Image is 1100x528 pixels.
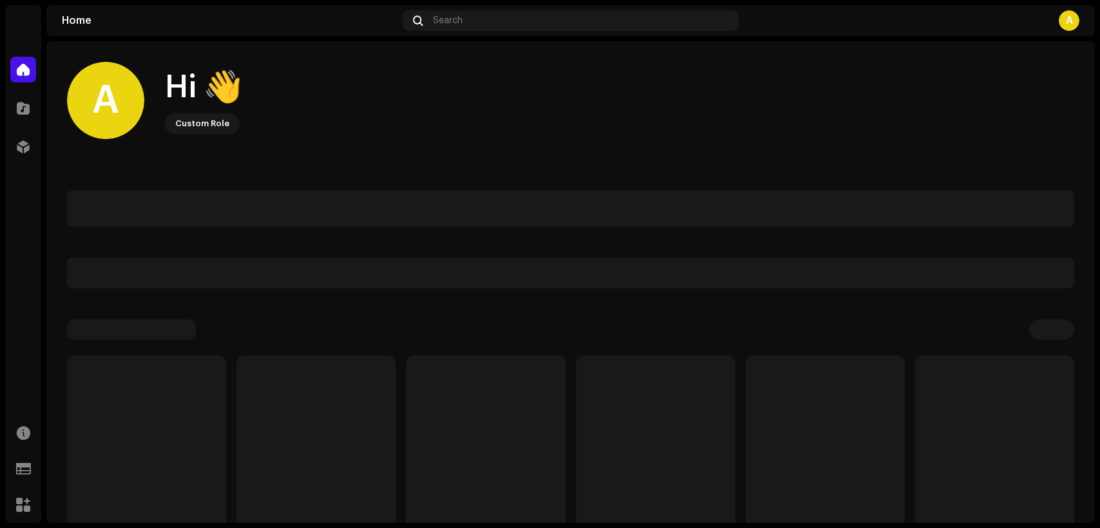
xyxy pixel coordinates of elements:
div: Home [62,15,398,26]
div: A [1059,10,1079,31]
span: Search [433,15,463,26]
div: A [67,62,144,139]
div: Custom Role [175,116,229,131]
div: Hi 👋 [165,67,242,108]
